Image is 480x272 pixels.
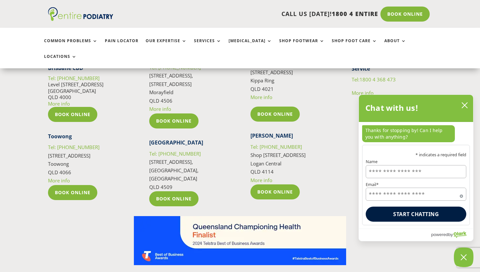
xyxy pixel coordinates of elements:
[366,160,466,164] label: Name
[384,39,406,53] a: About
[454,247,473,267] button: Close Chatbox
[250,184,300,199] a: Book Online
[380,7,430,22] a: Book Online
[149,139,203,146] strong: [GEOGRAPHIC_DATA]
[194,39,221,53] a: Services
[359,94,473,241] div: olark chatbox
[250,132,293,139] strong: [PERSON_NAME]
[149,191,199,206] a: Book Online
[352,58,413,72] strong: Mobile [MEDICAL_DATA] Service
[149,113,199,128] a: Book Online
[250,143,330,185] p: Shop [STREET_ADDRESS] Logan Central QLD 4114
[362,125,455,142] p: Thanks for stopping by! Can I help you with anything?
[48,133,72,140] strong: Toowong
[149,63,229,113] p: [STREET_ADDRESS], [STREET_ADDRESS] Morayfield QLD 4506
[48,75,128,107] p: Level [STREET_ADDRESS] [GEOGRAPHIC_DATA] QLD 4000
[448,230,453,239] span: by
[48,144,100,150] a: Tel: [PHONE_NUMBER]
[146,39,187,53] a: Our Expertise
[44,54,77,68] a: Locations
[279,39,325,53] a: Shop Footwear
[134,216,346,265] img: Telstra Business Awards QLD State Finalist - Championing Health Category
[460,193,463,196] span: Required field
[352,90,374,96] a: More info
[48,107,97,122] a: Book Online
[459,100,470,110] button: close chatbox
[149,106,171,112] a: More info
[352,76,396,83] a: Tel:1800 4 368 473
[250,107,300,122] a: Book Online
[149,64,201,71] a: Tel: [PHONE_NUMBER]
[366,165,466,178] input: Name
[332,10,378,18] span: 1800 4 ENTIRE
[250,60,330,107] p: [STREET_ADDRESS] Kippa Ring QLD 4021
[431,230,448,239] span: powered
[366,153,466,157] p: * indicates a required field
[48,185,97,200] a: Book Online
[366,182,466,187] label: Email*
[250,144,302,150] a: Tel: [PHONE_NUMBER]
[48,100,70,107] a: More info
[366,207,466,222] button: Start chatting
[431,229,473,241] a: Powered by Olark
[332,39,377,53] a: Shop Foot Care
[44,39,98,53] a: Common Problems
[149,150,201,157] a: Tel: [PHONE_NUMBER]
[229,39,272,53] a: [MEDICAL_DATA]
[48,16,113,22] a: Entire Podiatry
[105,39,138,53] a: Pain Locator
[250,177,272,183] a: More info
[48,7,113,21] img: logo (1)
[359,122,473,145] div: chat
[365,101,419,114] h2: Chat with us!
[360,76,396,83] span: 1800 4 368 473
[136,10,378,18] p: CALL US [DATE]!
[48,143,128,185] p: [STREET_ADDRESS] Toowong QLD 4066
[134,260,346,266] a: Telstra Business Awards QLD State Finalist - Championing Health Category
[250,94,272,100] a: More info
[149,150,229,192] p: [STREET_ADDRESS], [GEOGRAPHIC_DATA], [GEOGRAPHIC_DATA] QLD 4509
[366,188,466,201] input: Email
[48,75,100,81] a: Tel: [PHONE_NUMBER]
[48,177,70,184] a: More info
